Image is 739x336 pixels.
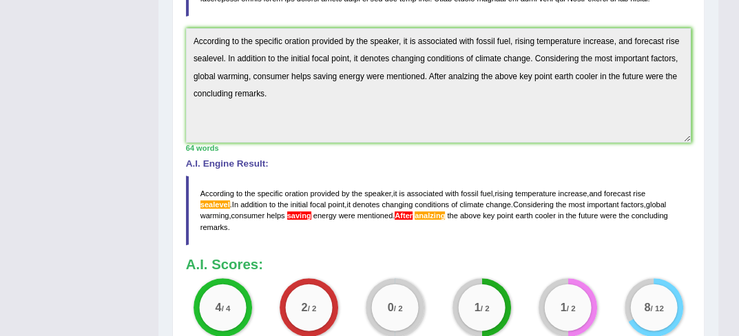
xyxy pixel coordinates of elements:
[600,211,616,220] span: were
[287,211,311,220] span: The verb ‘helps’ is used with an infinitive. (did you mean: to save)
[495,189,512,198] span: rising
[285,189,309,198] span: oration
[558,211,564,220] span: in
[186,257,263,272] b: A.I. Scores:
[278,200,288,209] span: the
[216,301,222,313] big: 4
[480,189,492,198] span: fuel
[232,200,238,209] span: In
[497,211,513,220] span: point
[565,211,576,220] span: the
[646,200,666,209] span: global
[388,301,394,313] big: 0
[644,301,650,313] big: 8
[200,211,229,220] span: warming
[342,189,350,198] span: by
[515,189,556,198] span: temperature
[186,159,691,169] h4: A.I. Engine Result:
[382,200,413,209] span: changing
[222,304,231,313] small: / 4
[357,211,393,220] span: mentioned
[621,200,643,209] span: factors
[364,189,391,198] span: speaker
[393,189,397,198] span: it
[513,200,554,209] span: Considering
[394,304,403,313] small: / 2
[310,189,339,198] span: provided
[415,200,449,209] span: conditions
[407,189,444,198] span: associated
[589,189,601,198] span: and
[231,211,265,220] span: consumer
[558,189,587,198] span: increase
[556,200,566,209] span: the
[186,176,691,245] blockquote: , , , . , . , , . .
[399,189,404,198] span: is
[633,189,645,198] span: rise
[459,200,483,209] span: climate
[486,200,510,209] span: change
[200,223,228,231] span: remarks
[632,211,668,220] span: concluding
[240,200,267,209] span: addition
[346,200,351,209] span: it
[269,200,275,209] span: to
[236,189,242,198] span: to
[650,304,663,313] small: / 12
[313,211,337,220] span: energy
[445,189,459,198] span: with
[618,211,629,220] span: the
[579,211,598,220] span: future
[474,301,480,313] big: 1
[515,211,532,220] span: earth
[460,211,481,220] span: above
[291,200,308,209] span: initial
[451,200,457,209] span: of
[461,189,478,198] span: fossil
[447,211,457,220] span: the
[339,211,355,220] span: were
[395,211,413,220] span: This sentence seems to be incomplete or is missing punctuation.
[480,304,489,313] small: / 2
[244,189,255,198] span: the
[353,200,379,209] span: denotes
[186,143,691,154] div: 64 words
[267,211,284,220] span: helps
[604,189,631,198] span: forecast
[308,304,317,313] small: / 2
[587,200,618,209] span: important
[568,200,585,209] span: most
[566,304,575,313] small: / 2
[560,301,566,313] big: 1
[352,189,362,198] span: the
[258,189,283,198] span: specific
[415,211,445,220] span: Possible spelling mistake found. (did you mean: anal zing)
[310,200,326,209] span: focal
[200,189,234,198] span: According
[302,301,308,313] big: 2
[483,211,495,220] span: key
[535,211,556,220] span: cooler
[328,200,344,209] span: point
[200,200,230,209] span: Possible spelling mistake found. (did you mean: sea level)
